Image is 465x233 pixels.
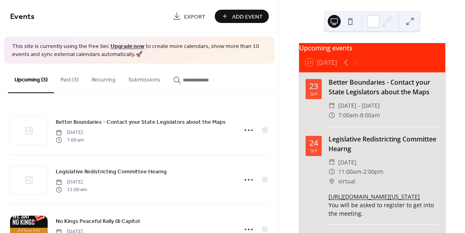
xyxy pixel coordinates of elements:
a: Export [167,10,212,23]
a: Upgrade now [111,41,145,52]
span: [DATE] [56,129,84,136]
button: Past (3) [54,64,85,92]
div: Better Boundaries - Contact your State Legislators about the Maps [329,77,439,97]
a: Legislative Redistricting Committee Hearng [56,167,167,176]
div: ​ [329,110,335,120]
span: 11:00am [338,167,361,177]
a: Better Boundaries - Contact your State Legislators about the Maps [56,117,226,127]
div: You will be asked to register to get into the meeting. [329,192,439,218]
span: No Kings Peaceful Rally @ Capitol [56,217,140,226]
div: ​ [329,158,335,167]
button: Submissions [122,64,167,92]
span: This site is currently using the free tier. to create more calendars, show more than 10 events an... [12,43,267,58]
span: Add Event [232,12,263,21]
div: Legislative Redistricting Committee Hearng [329,134,439,154]
span: [DATE] [56,179,87,186]
button: Add Event [215,10,269,23]
a: No Kings Peaceful Rally @ Capitol [56,216,140,226]
span: 7:00am [338,110,358,120]
span: virtual [338,177,356,186]
span: [DATE] [338,158,356,167]
span: 7:00 am [56,136,84,144]
span: 11:00 am [56,186,87,193]
div: ​ [329,167,335,177]
a: [URL][DOMAIN_NAME][US_STATE] [329,193,420,200]
button: Upcoming (3) [8,64,54,93]
span: - [361,167,363,177]
div: Sep [310,149,317,153]
div: ​ [329,177,335,186]
span: [DATE] - [DATE] [338,101,380,110]
span: Better Boundaries - Contact your State Legislators about the Maps [56,118,226,127]
span: Export [184,12,205,21]
button: Recurring [85,64,122,92]
div: Sep [310,92,317,96]
span: Events [10,9,35,25]
span: 2:00pm [363,167,383,177]
span: 8:00am [360,110,380,120]
div: 23 [309,82,318,90]
div: ​ [329,101,335,110]
div: 24 [309,139,318,147]
span: Legislative Redistricting Committee Hearng [56,168,167,176]
span: - [358,110,360,120]
div: Upcoming events [299,43,445,53]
